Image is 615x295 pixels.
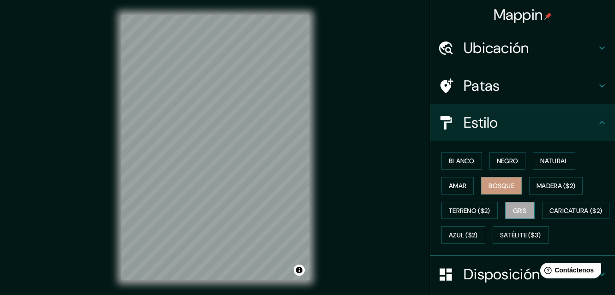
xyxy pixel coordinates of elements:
[441,226,485,244] button: Azul ($2)
[430,104,615,141] div: Estilo
[464,113,498,132] font: Estilo
[544,12,552,20] img: pin-icon.png
[441,152,482,170] button: Blanco
[481,177,522,195] button: Bosque
[488,182,514,190] font: Bosque
[489,152,526,170] button: Negro
[493,226,549,244] button: Satélite ($3)
[441,202,498,219] button: Terreno ($2)
[537,182,575,190] font: Madera ($2)
[513,206,527,215] font: Gris
[533,259,605,285] iframe: Lanzador de widgets de ayuda
[500,231,541,240] font: Satélite ($3)
[549,206,603,215] font: Caricatura ($2)
[430,29,615,66] div: Ubicación
[449,206,490,215] font: Terreno ($2)
[464,76,500,95] font: Patas
[542,202,610,219] button: Caricatura ($2)
[430,67,615,104] div: Patas
[529,177,583,195] button: Madera ($2)
[464,38,529,58] font: Ubicación
[294,265,305,276] button: Activar o desactivar atribución
[505,202,535,219] button: Gris
[449,231,478,240] font: Azul ($2)
[540,157,568,165] font: Natural
[449,157,475,165] font: Blanco
[494,5,543,24] font: Mappin
[533,152,575,170] button: Natural
[441,177,474,195] button: Amar
[497,157,519,165] font: Negro
[449,182,466,190] font: Amar
[464,265,540,284] font: Disposición
[121,15,309,280] canvas: Mapa
[430,256,615,293] div: Disposición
